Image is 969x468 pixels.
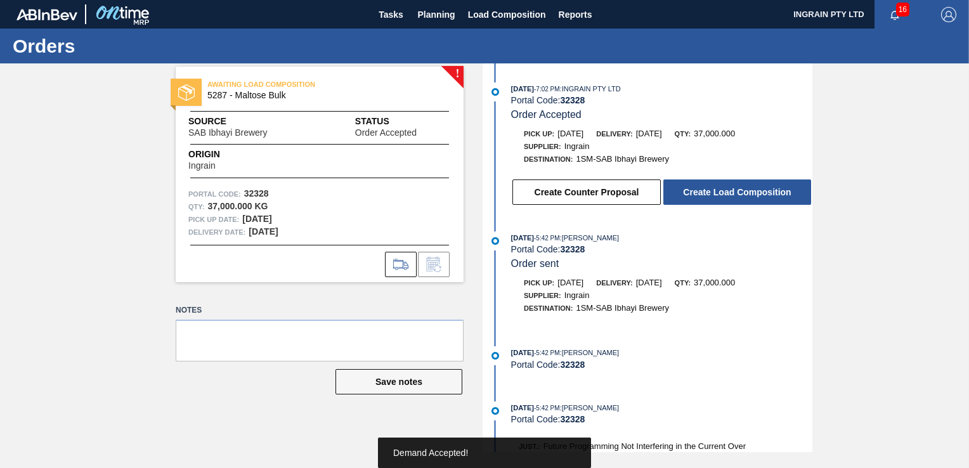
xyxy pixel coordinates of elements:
[534,86,560,93] span: - 7:02 PM
[511,349,534,356] span: [DATE]
[560,414,585,424] strong: 32328
[675,279,691,287] span: Qty:
[663,179,811,205] button: Create Load Composition
[511,95,812,105] div: Portal Code:
[560,244,585,254] strong: 32328
[543,441,746,451] span: Future Programming Not Interfering in the Current Over
[675,130,691,138] span: Qty:
[491,88,499,96] img: atual
[694,129,735,138] span: 37,000.000
[694,278,735,287] span: 37,000.000
[511,360,812,370] div: Portal Code:
[560,95,585,105] strong: 32328
[335,369,462,394] button: Save notes
[524,143,561,150] span: Supplier:
[560,85,621,93] span: : INGRAIN PTY LTD
[524,155,573,163] span: Destination:
[559,7,592,22] span: Reports
[534,405,560,412] span: - 5:42 PM
[511,244,812,254] div: Portal Code:
[385,252,417,277] div: Go to Load Composition
[596,279,632,287] span: Delivery:
[13,39,238,53] h1: Orders
[207,78,385,91] span: AWAITING LOAD COMPOSITION
[176,301,464,320] label: Notes
[188,213,239,226] span: Pick up Date:
[188,200,204,213] span: Qty :
[249,226,278,237] strong: [DATE]
[491,407,499,415] img: atual
[596,130,632,138] span: Delivery:
[560,404,620,412] span: : [PERSON_NAME]
[534,349,560,356] span: - 5:42 PM
[355,115,451,128] span: Status
[188,226,245,238] span: Delivery Date:
[355,128,417,138] span: Order Accepted
[564,141,590,151] span: Ingrain
[207,91,438,100] span: 5287 - Maltose Bulk
[560,349,620,356] span: : [PERSON_NAME]
[636,129,662,138] span: [DATE]
[534,235,560,242] span: - 5:42 PM
[491,237,499,245] img: atual
[188,188,241,200] span: Portal Code:
[244,188,269,198] strong: 32328
[418,252,450,277] div: Inform order change
[511,109,582,120] span: Order Accepted
[377,7,405,22] span: Tasks
[524,130,554,138] span: Pick up:
[576,154,669,164] span: 1SM-SAB Ibhayi Brewery
[941,7,956,22] img: Logout
[896,3,909,16] span: 16
[418,7,455,22] span: Planning
[564,290,590,300] span: Ingrain
[524,292,561,299] span: Supplier:
[557,129,583,138] span: [DATE]
[524,279,554,287] span: Pick up:
[576,303,669,313] span: 1SM-SAB Ibhayi Brewery
[16,9,77,20] img: TNhmsLtSVTkK8tSr43FrP2fwEKptu5GPRR3wAAAABJRU5ErkJggg==
[560,360,585,370] strong: 32328
[188,115,305,128] span: Source
[242,214,271,224] strong: [DATE]
[512,179,661,205] button: Create Counter Proposal
[875,6,915,23] button: Notifications
[511,234,534,242] span: [DATE]
[511,258,559,269] span: Order sent
[511,404,534,412] span: [DATE]
[557,278,583,287] span: [DATE]
[511,85,534,93] span: [DATE]
[188,128,268,138] span: SAB Ibhayi Brewery
[393,448,468,458] span: Demand Accepted!
[636,278,662,287] span: [DATE]
[188,148,247,161] span: Origin
[468,7,546,22] span: Load Composition
[491,352,499,360] img: atual
[178,84,195,101] img: status
[560,234,620,242] span: : [PERSON_NAME]
[524,304,573,312] span: Destination:
[207,201,268,211] strong: 37,000.000 KG
[188,161,216,171] span: Ingrain
[511,414,812,424] div: Portal Code:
